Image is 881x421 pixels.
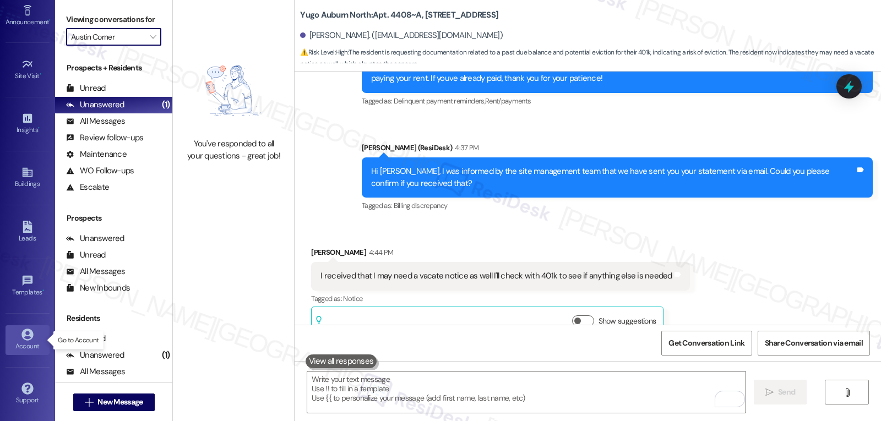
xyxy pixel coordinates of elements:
div: Review follow-ups [66,132,143,144]
p: Go to Account [58,336,99,345]
span: • [49,17,51,24]
div: All Messages [66,266,125,277]
div: 4:37 PM [452,142,478,154]
a: Site Visit • [6,55,50,85]
label: Show suggestions [599,315,656,327]
div: WO Follow-ups [66,165,134,177]
div: Escalate [66,182,109,193]
div: You've responded to all your questions - great job! [185,138,282,162]
div: Maintenance [66,149,127,160]
div: All Messages [66,116,125,127]
input: All communities [71,28,144,46]
a: Account [6,325,50,355]
div: Prospects [55,212,172,224]
button: Share Conversation via email [758,331,870,356]
strong: ⚠️ Risk Level: High [300,48,347,57]
a: Support [6,379,50,409]
div: [PERSON_NAME]. ([EMAIL_ADDRESS][DOMAIN_NAME]) [300,30,503,41]
div: Hi [PERSON_NAME], a gentle reminder that your rent is due and your current balance is $1524.85. P... [371,61,855,85]
a: Insights • [6,109,50,139]
div: Tagged as: [311,291,689,307]
div: All Messages [66,366,125,378]
b: Yugo Auburn North: Apt. 4408~A, [STREET_ADDRESS] [300,9,498,21]
div: (1) [159,347,173,364]
div: [PERSON_NAME] [311,247,689,262]
i:  [843,388,851,397]
span: Notice [343,294,362,303]
div: Unanswered [66,99,124,111]
div: 4:44 PM [366,247,393,258]
span: Share Conversation via email [765,337,863,349]
span: New Message [97,396,143,408]
div: Unread [66,333,106,345]
span: : The resident is requesting documentation related to a past due balance and potential eviction f... [300,47,881,70]
a: Templates • [6,271,50,301]
span: Billing discrepancy [394,201,448,210]
button: Get Conversation Link [661,331,752,356]
div: Related guidelines [314,315,378,336]
span: Delinquent payment reminders , [394,96,485,106]
div: Unanswered [66,349,124,361]
div: I received that I may need a vacate notice as well I'll check with 401k to see if anything else i... [320,270,672,282]
div: Prospects + Residents [55,62,172,74]
div: (1) [159,96,173,113]
button: New Message [73,393,155,411]
div: New Inbounds [66,282,130,294]
div: Unread [66,249,106,261]
span: • [42,287,44,294]
span: Rent/payments [485,96,531,106]
i:  [150,32,156,41]
a: Buildings [6,163,50,193]
div: Unread [66,83,106,94]
span: • [40,70,41,78]
button: Send [754,380,807,404]
i:  [765,388,774,397]
div: Tagged as: [362,198,873,214]
div: Hi [PERSON_NAME], I was informed by the site management team that we have sent you your statement... [371,166,855,189]
span: • [38,124,40,132]
div: Unanswered [66,233,124,244]
a: Leads [6,217,50,247]
i:  [85,398,93,407]
img: empty-state [185,48,282,133]
label: Viewing conversations for [66,11,161,28]
textarea: To enrich screen reader interactions, please activate Accessibility in Grammarly extension settings [307,371,746,413]
div: Residents [55,313,172,324]
span: Send [778,386,795,398]
span: Get Conversation Link [668,337,744,349]
div: [PERSON_NAME] (ResiDesk) [362,142,873,157]
div: Tagged as: [362,93,873,109]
